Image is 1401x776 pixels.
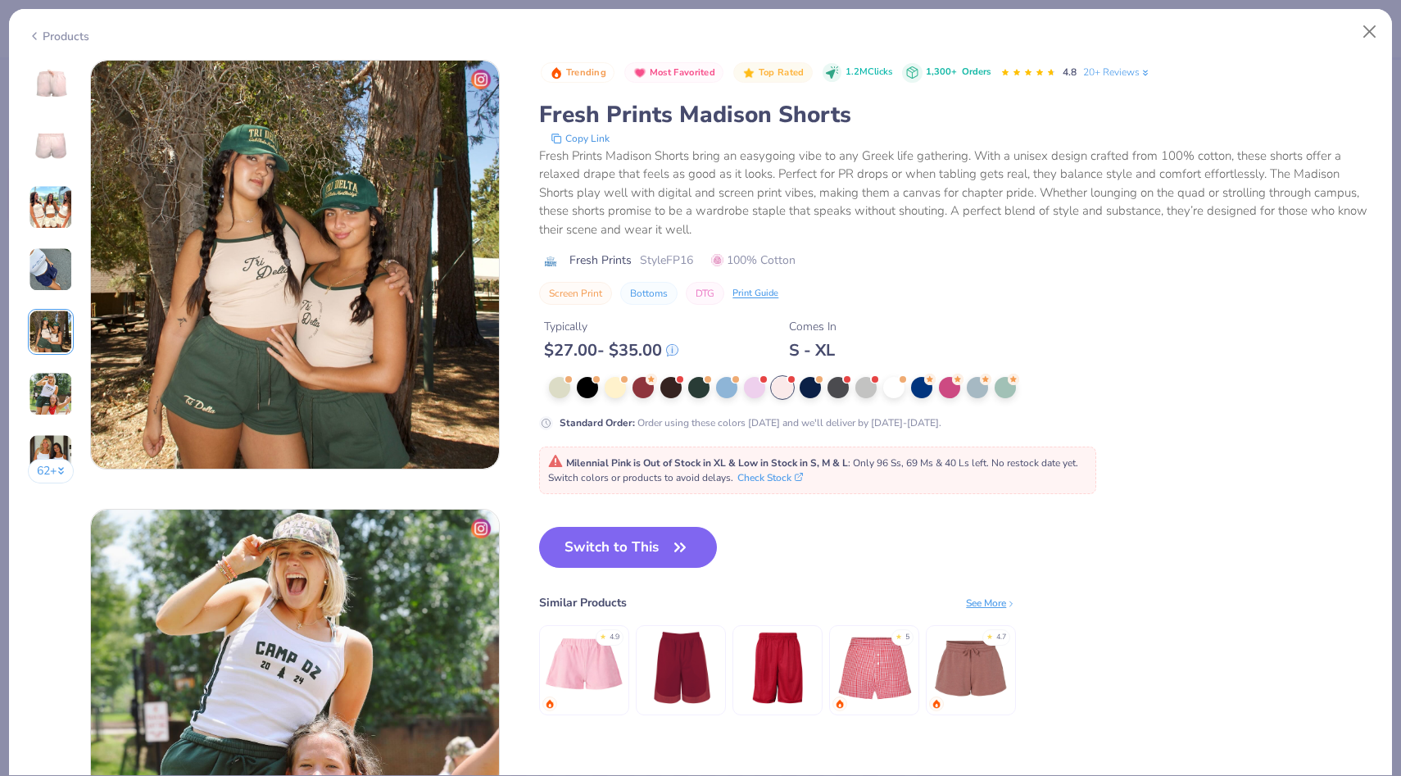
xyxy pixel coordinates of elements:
img: Most Favorited sort [633,66,646,79]
button: 62+ [28,459,75,483]
img: trending.gif [835,699,845,709]
strong: Milennial Pink is Out of Stock in XL & Low in Stock in S, M & L [566,456,848,470]
img: Independent Trading Co. Women’s Lightweight California Wave Wash Sweatshorts [932,629,1010,706]
button: Badge Button [541,62,614,84]
span: Orders [962,66,991,78]
span: : Only 96 Ss, 69 Ms & 40 Ls left. No restock date yet. Switch colors or products to avoid delays. [548,456,1078,484]
div: Typically [544,318,678,335]
button: Badge Button [733,62,812,84]
img: Fresh Prints Poppy Gingham Shorts [836,629,914,706]
a: 20+ Reviews [1083,65,1151,79]
img: Front [31,63,70,102]
img: Trending sort [550,66,563,79]
div: 5 [905,632,909,643]
span: Trending [566,68,606,77]
div: ★ [600,632,606,638]
span: Top Rated [759,68,805,77]
div: Fresh Prints Madison Shorts bring an easygoing vibe to any Greek life gathering. With a unisex de... [539,147,1373,239]
div: ★ [895,632,902,638]
div: $ 27.00 - $ 35.00 [544,340,678,361]
img: Shaka Wear Adult Mesh Shorts [642,629,720,706]
button: Badge Button [624,62,723,84]
button: Bottoms [620,282,678,305]
div: 4.7 [996,632,1006,643]
img: trending.gif [932,699,941,709]
img: User generated content [29,247,73,292]
strong: Standard Order : [560,416,635,429]
img: Badger Pro Mesh 9" Shorts with Pockets [739,629,817,706]
div: Similar Products [539,594,627,611]
button: Check Stock [737,470,803,485]
img: User generated content [29,434,73,479]
div: 1,300+ [926,66,991,79]
img: User generated content [29,185,73,229]
div: S - XL [789,340,837,361]
button: DTG [686,282,724,305]
button: copy to clipboard [546,130,614,147]
div: 4.8 Stars [1000,60,1056,86]
button: Switch to This [539,527,717,568]
img: insta-icon.png [471,519,491,538]
span: 100% Cotton [711,252,796,269]
div: Products [28,28,89,45]
div: Comes In [789,318,837,335]
div: Fresh Prints Madison Shorts [539,99,1373,130]
span: Most Favorited [650,68,715,77]
img: User generated content [29,310,73,354]
img: ea422777-90db-422a-9b73-a0b06a18b929 [91,61,499,469]
img: Top Rated sort [742,66,755,79]
div: 4.9 [610,632,619,643]
span: Style FP16 [640,252,693,269]
img: Back [31,125,70,165]
img: brand logo [539,255,561,268]
button: Screen Print [539,282,612,305]
div: See More [966,596,1016,610]
div: Order using these colors [DATE] and we'll deliver by [DATE]-[DATE]. [560,415,941,430]
div: ★ [986,632,993,638]
span: 4.8 [1063,66,1077,79]
span: 1.2M Clicks [846,66,892,79]
button: Close [1354,16,1385,48]
img: User generated content [29,372,73,416]
img: trending.gif [545,699,555,709]
span: Fresh Prints [569,252,632,269]
img: Fresh Prints Terry Shorts [546,629,623,706]
div: Print Guide [732,287,778,301]
img: insta-icon.png [471,70,491,89]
